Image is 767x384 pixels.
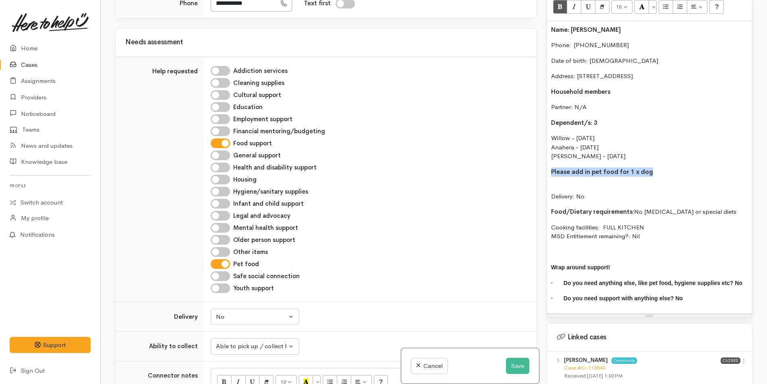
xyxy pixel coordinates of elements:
span: · Do you need anything else, like pet food, hygiene supplies etc? No [551,280,742,286]
label: Safe social connection [233,272,300,281]
h6: Profile [10,180,91,191]
p: Delivery: No [551,183,748,201]
span: · Do you need support with anything else? No [551,295,683,301]
button: Save [506,358,529,374]
label: Addiction services [233,66,288,76]
span: 15 [616,3,622,10]
a: Case #C-115543 [564,364,605,371]
b: Food/Dietary requirements: [551,208,634,215]
span: Wrap around support! [551,264,610,270]
label: Hygiene/sanitary supplies [233,187,308,196]
td: Help requested [116,57,204,302]
p: Cooking facilities: FULL KITCHEN MSD Entitlement remaining?: Nil [551,223,748,241]
h3: Needs assessment [125,39,527,46]
p: Date of birth: [DEMOGRAPHIC_DATA] [551,56,748,66]
b: Please add in pet food for 1 x dog [551,168,653,175]
label: Infant and child support [233,199,304,209]
p: No [MEDICAL_DATA] or special diets [551,207,748,217]
label: Pet food [233,260,259,269]
button: Able to pick up / collect help on my own [211,338,299,355]
p: Willow - [DATE] Anahera - [DATE] [PERSON_NAME] - [DATE] [551,134,748,161]
p: Partner: N/A [551,103,748,112]
label: Connector notes [148,371,198,380]
div: No [216,312,287,322]
label: Cleaning supplies [233,78,284,88]
label: Employment support [233,115,292,124]
label: Cultural support [233,91,281,100]
label: Health and disability support [233,163,317,172]
b: [PERSON_NAME] [564,357,608,363]
span: Community [612,357,637,364]
label: Food support [233,139,272,148]
b: Name: [PERSON_NAME] [551,26,621,33]
a: Cancel [411,358,448,374]
label: Financial mentoring/budgeting [233,127,325,136]
label: General support [233,151,281,160]
label: Housing [233,175,257,184]
div: Resize [547,314,752,318]
h3: Linked cases [557,333,742,341]
div: Received [DATE] 1:02PM [564,372,721,380]
p: Address: [STREET_ADDRESS] [551,72,748,81]
button: No [211,309,299,325]
label: Other items [233,248,268,257]
label: Legal and advocacy [233,211,290,221]
button: Support [10,337,91,353]
p: Phone: [PHONE_NUMBER] [551,41,748,50]
label: Mental health support [233,223,298,233]
label: Education [233,103,263,112]
label: Youth support [233,284,274,293]
b: Household members [551,88,610,95]
span: Closed [721,357,740,364]
td: Delivery [116,302,204,332]
label: Ability to collect [149,342,198,351]
label: Older person support [233,235,295,245]
div: Able to pick up / collect help on my own [216,342,287,351]
b: Dependent/s: 3 [551,119,597,126]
